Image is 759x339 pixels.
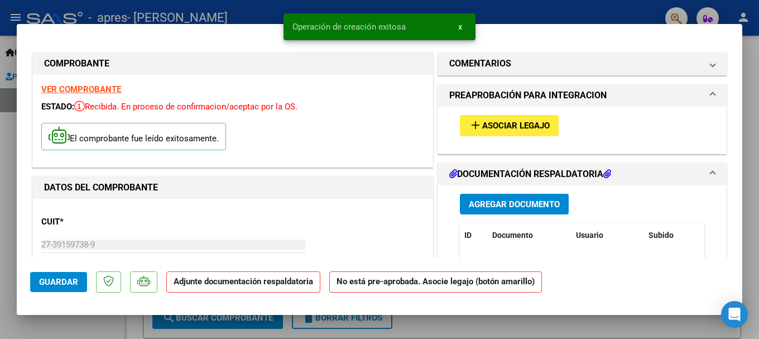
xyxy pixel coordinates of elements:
[700,223,756,247] datatable-header-cell: Acción
[449,17,471,37] button: x
[721,301,748,328] div: Open Intercom Messenger
[644,223,700,247] datatable-header-cell: Subido
[41,216,156,228] p: CUIT
[438,163,726,185] mat-expansion-panel-header: DOCUMENTACIÓN RESPALDATORIA
[648,231,674,240] span: Subido
[44,58,109,69] strong: COMPROBANTE
[449,57,511,70] h1: COMENTARIOS
[41,84,121,94] a: VER COMPROBANTE
[492,231,533,240] span: Documento
[449,89,607,102] h1: PREAPROBACIÓN PARA INTEGRACION
[74,102,297,112] span: Recibida. En proceso de confirmacion/aceptac por la OS.
[449,168,611,181] h1: DOCUMENTACIÓN RESPALDATORIA
[469,199,560,209] span: Agregar Documento
[488,223,571,247] datatable-header-cell: Documento
[460,194,569,214] button: Agregar Documento
[174,276,313,287] strong: Adjunte documentación respaldatoria
[39,277,78,287] span: Guardar
[41,102,74,112] span: ESTADO:
[41,123,226,150] p: El comprobante fue leído exitosamente.
[292,21,406,32] span: Operación de creación exitosa
[464,231,472,240] span: ID
[329,271,542,293] strong: No está pre-aprobada. Asocie legajo (botón amarillo)
[438,107,726,153] div: PREAPROBACIÓN PARA INTEGRACION
[469,118,482,132] mat-icon: add
[438,52,726,75] mat-expansion-panel-header: COMENTARIOS
[460,223,488,247] datatable-header-cell: ID
[576,231,603,240] span: Usuario
[482,121,550,131] span: Asociar Legajo
[44,182,158,193] strong: DATOS DEL COMPROBANTE
[30,272,87,292] button: Guardar
[438,84,726,107] mat-expansion-panel-header: PREAPROBACIÓN PARA INTEGRACION
[571,223,644,247] datatable-header-cell: Usuario
[460,115,559,136] button: Asociar Legajo
[458,22,462,32] span: x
